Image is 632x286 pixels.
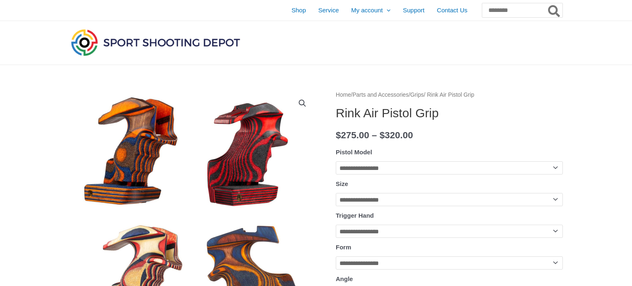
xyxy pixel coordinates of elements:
[336,244,351,251] label: Form
[336,212,374,219] label: Trigger Hand
[379,130,413,140] bdi: 320.00
[336,275,353,282] label: Angle
[336,149,372,156] label: Pistol Model
[69,27,242,58] img: Sport Shooting Depot
[336,130,369,140] bdi: 275.00
[336,106,563,121] h1: Rink Air Pistol Grip
[336,180,348,187] label: Size
[336,130,341,140] span: $
[372,130,377,140] span: –
[379,130,385,140] span: $
[336,90,563,100] nav: Breadcrumb
[410,92,424,98] a: Grips
[353,92,409,98] a: Parts and Accessories
[546,3,562,17] button: Search
[336,92,351,98] a: Home
[295,96,310,111] a: View full-screen image gallery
